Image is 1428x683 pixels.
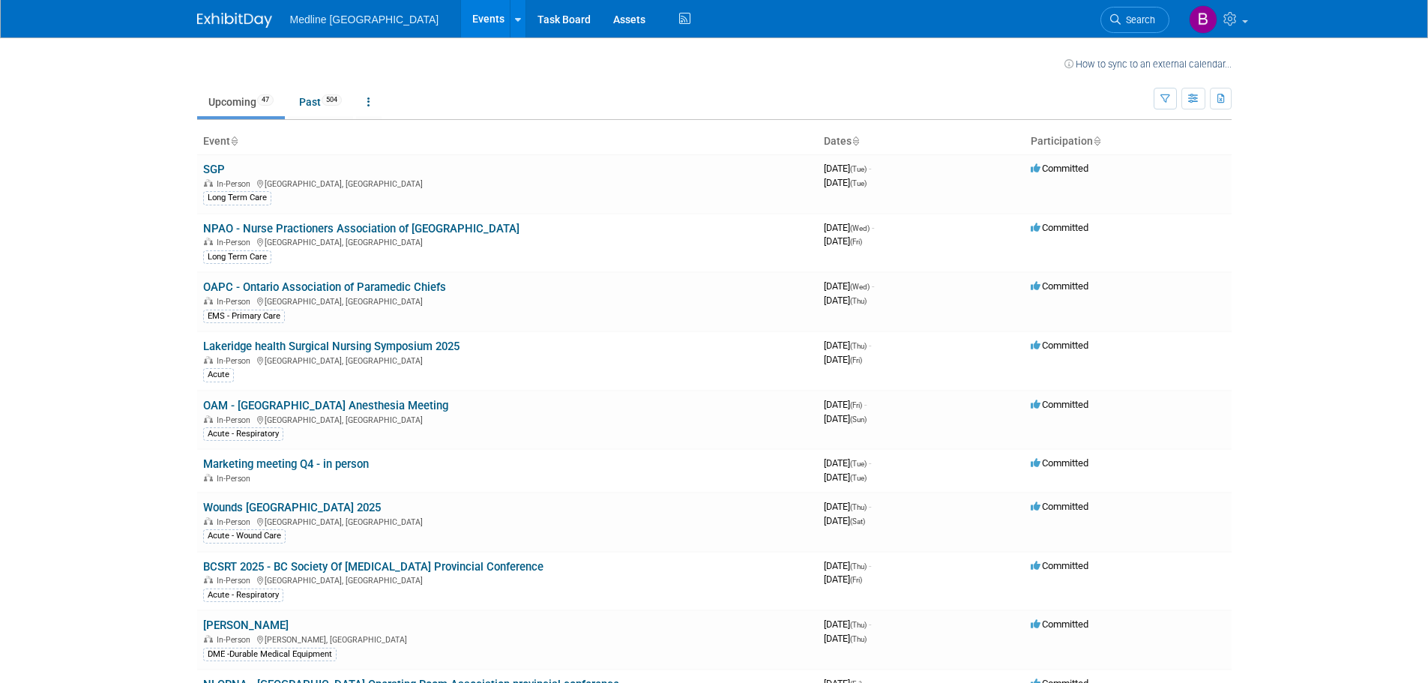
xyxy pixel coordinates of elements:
[850,621,867,629] span: (Thu)
[203,427,283,441] div: Acute - Respiratory
[1064,58,1232,70] a: How to sync to an external calendar...
[824,633,867,644] span: [DATE]
[203,589,283,602] div: Acute - Respiratory
[869,501,871,512] span: -
[230,135,238,147] a: Sort by Event Name
[204,576,213,583] img: In-Person Event
[217,576,255,586] span: In-Person
[203,413,812,425] div: [GEOGRAPHIC_DATA], [GEOGRAPHIC_DATA]
[203,340,460,353] a: Lakeridge health Surgical Nursing Symposium 2025
[824,163,871,174] span: [DATE]
[824,354,862,365] span: [DATE]
[824,619,871,630] span: [DATE]
[850,562,867,571] span: (Thu)
[1031,399,1088,410] span: Committed
[217,415,255,425] span: In-Person
[850,401,862,409] span: (Fri)
[203,235,812,247] div: [GEOGRAPHIC_DATA], [GEOGRAPHIC_DATA]
[290,13,439,25] span: Medline [GEOGRAPHIC_DATA]
[217,297,255,307] span: In-Person
[869,560,871,571] span: -
[203,177,812,189] div: [GEOGRAPHIC_DATA], [GEOGRAPHIC_DATA]
[217,179,255,189] span: In-Person
[1031,222,1088,233] span: Committed
[824,235,862,247] span: [DATE]
[824,515,865,526] span: [DATE]
[824,501,871,512] span: [DATE]
[824,222,874,233] span: [DATE]
[203,501,381,514] a: Wounds [GEOGRAPHIC_DATA] 2025
[864,399,867,410] span: -
[1100,7,1169,33] a: Search
[850,503,867,511] span: (Thu)
[1025,129,1232,154] th: Participation
[257,94,274,106] span: 47
[203,191,271,205] div: Long Term Care
[1031,457,1088,469] span: Committed
[322,94,342,106] span: 504
[203,399,448,412] a: OAM - [GEOGRAPHIC_DATA] Anesthesia Meeting
[288,88,353,116] a: Past504
[850,356,862,364] span: (Fri)
[204,635,213,643] img: In-Person Event
[850,283,870,291] span: (Wed)
[203,280,446,294] a: OAPC - Ontario Association of Paramedic Chiefs
[850,576,862,584] span: (Fri)
[850,179,867,187] span: (Tue)
[824,574,862,585] span: [DATE]
[203,222,519,235] a: NPAO - Nurse Practioners Association of [GEOGRAPHIC_DATA]
[204,415,213,423] img: In-Person Event
[1031,619,1088,630] span: Committed
[203,515,812,527] div: [GEOGRAPHIC_DATA], [GEOGRAPHIC_DATA]
[824,399,867,410] span: [DATE]
[203,574,812,586] div: [GEOGRAPHIC_DATA], [GEOGRAPHIC_DATA]
[850,415,867,424] span: (Sun)
[824,560,871,571] span: [DATE]
[203,457,369,471] a: Marketing meeting Q4 - in person
[850,474,867,482] span: (Tue)
[869,619,871,630] span: -
[824,472,867,483] span: [DATE]
[850,517,865,526] span: (Sat)
[203,633,812,645] div: [PERSON_NAME], [GEOGRAPHIC_DATA]
[1031,340,1088,351] span: Committed
[203,648,337,661] div: DME -Durable Medical Equipment
[872,222,874,233] span: -
[852,135,859,147] a: Sort by Start Date
[850,238,862,246] span: (Fri)
[1031,560,1088,571] span: Committed
[204,297,213,304] img: In-Person Event
[850,297,867,305] span: (Thu)
[203,560,543,574] a: BCSRT 2025 - BC Society Of [MEDICAL_DATA] Provincial Conference
[1031,163,1088,174] span: Committed
[217,517,255,527] span: In-Person
[204,179,213,187] img: In-Person Event
[824,457,871,469] span: [DATE]
[1031,501,1088,512] span: Committed
[869,457,871,469] span: -
[824,295,867,306] span: [DATE]
[217,356,255,366] span: In-Person
[869,163,871,174] span: -
[824,340,871,351] span: [DATE]
[850,224,870,232] span: (Wed)
[824,413,867,424] span: [DATE]
[850,165,867,173] span: (Tue)
[850,342,867,350] span: (Thu)
[203,529,286,543] div: Acute - Wound Care
[217,238,255,247] span: In-Person
[203,295,812,307] div: [GEOGRAPHIC_DATA], [GEOGRAPHIC_DATA]
[217,635,255,645] span: In-Person
[1093,135,1100,147] a: Sort by Participation Type
[1121,14,1155,25] span: Search
[197,129,818,154] th: Event
[217,474,255,484] span: In-Person
[204,474,213,481] img: In-Person Event
[872,280,874,292] span: -
[818,129,1025,154] th: Dates
[1031,280,1088,292] span: Committed
[203,250,271,264] div: Long Term Care
[204,356,213,364] img: In-Person Event
[204,517,213,525] img: In-Person Event
[824,177,867,188] span: [DATE]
